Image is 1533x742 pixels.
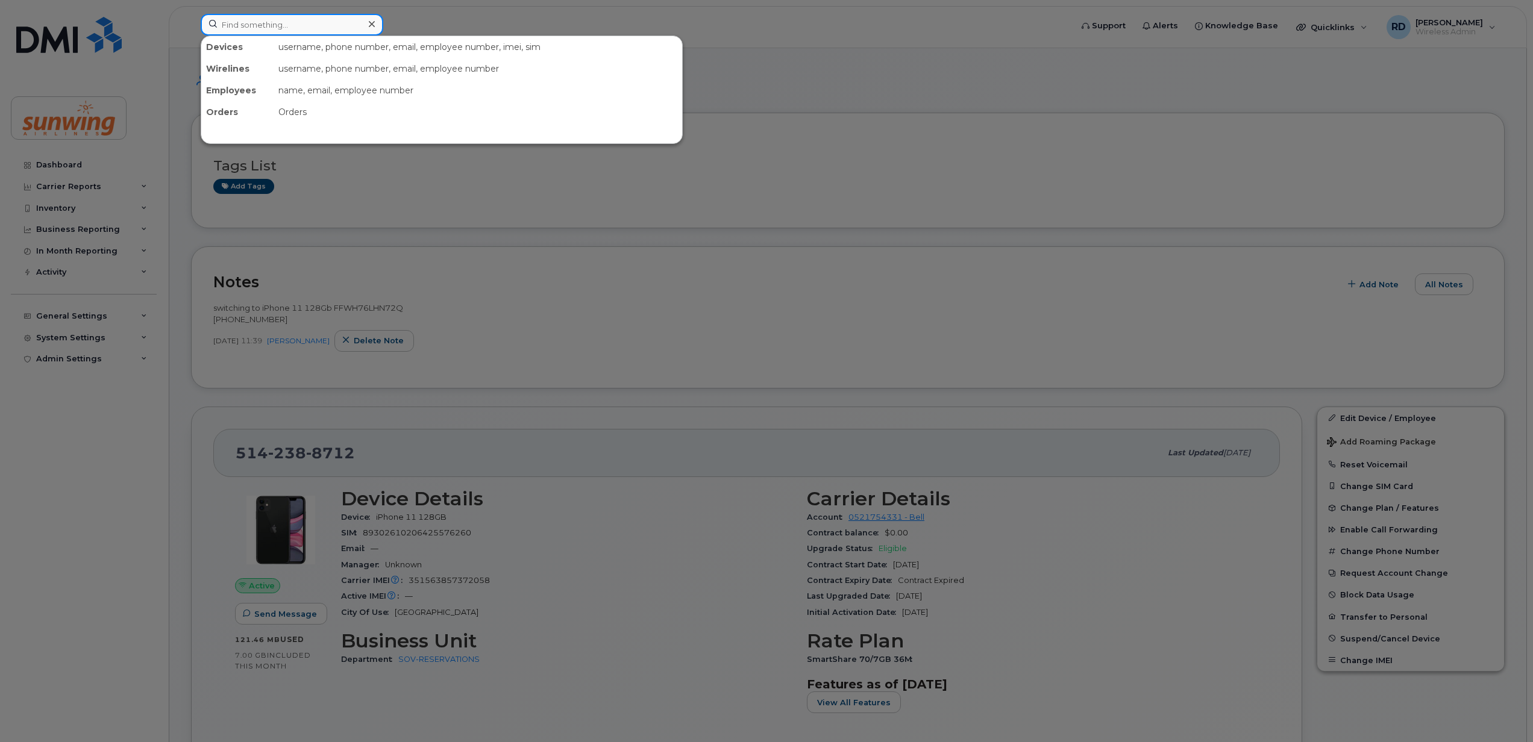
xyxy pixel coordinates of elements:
div: username, phone number, email, employee number, imei, sim [274,36,682,58]
div: Orders [274,101,682,123]
div: Orders [201,101,274,123]
div: Devices [201,36,274,58]
div: Wirelines [201,58,274,79]
div: Employees [201,79,274,101]
div: username, phone number, email, employee number [274,58,682,79]
div: name, email, employee number [274,79,682,101]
